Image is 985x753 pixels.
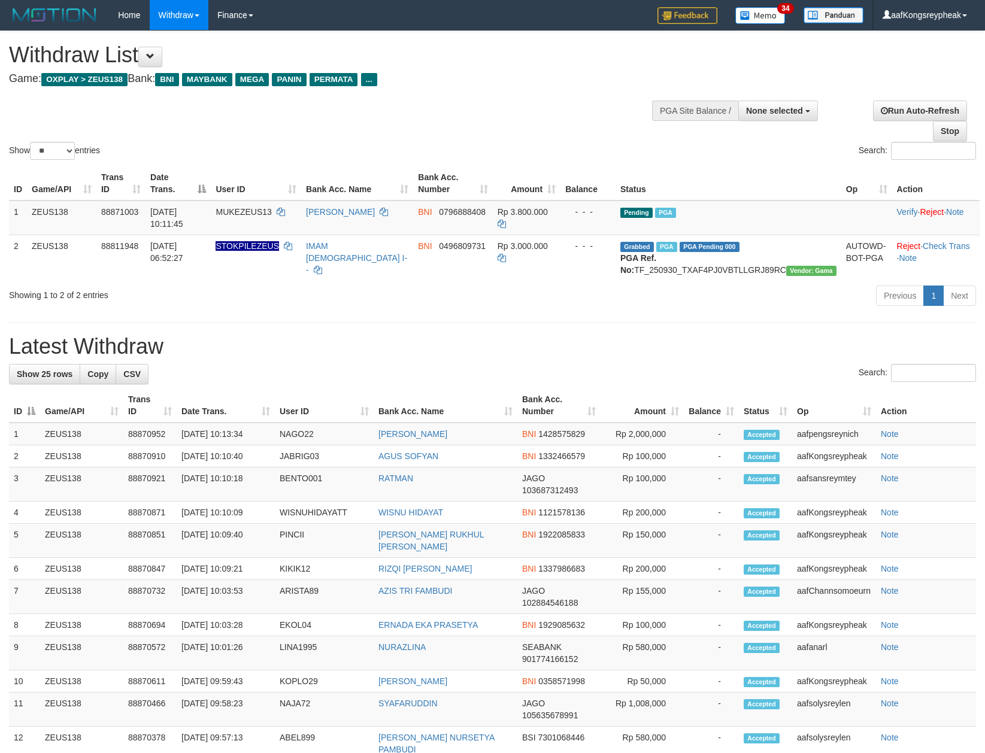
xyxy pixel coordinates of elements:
[792,423,876,445] td: aafpengsreynich
[40,693,123,727] td: ZEUS138
[920,207,944,217] a: Reject
[498,241,548,251] span: Rp 3.000.000
[777,3,793,14] span: 34
[538,676,585,686] span: Copy 0358571998 to clipboard
[881,451,899,461] a: Note
[378,642,426,652] a: NURAZLINA
[275,467,374,502] td: BENTO001
[310,73,358,86] span: PERMATA
[744,508,780,518] span: Accepted
[123,614,177,636] td: 88870694
[493,166,560,201] th: Amount: activate to sort column ascending
[40,670,123,693] td: ZEUS138
[177,636,275,670] td: [DATE] 10:01:26
[9,636,40,670] td: 9
[413,166,492,201] th: Bank Acc. Number: activate to sort column ascending
[9,580,40,614] td: 7
[601,693,684,727] td: Rp 1,008,000
[150,241,183,263] span: [DATE] 06:52:27
[40,502,123,524] td: ZEUS138
[943,286,976,306] a: Next
[923,286,944,306] a: 1
[9,201,27,235] td: 1
[522,564,536,573] span: BNI
[876,388,976,423] th: Action
[522,508,536,517] span: BNI
[439,241,486,251] span: Copy 0496809731 to clipboard
[17,369,72,379] span: Show 25 rows
[655,208,676,218] span: Marked by aafpengsreynich
[684,445,739,467] td: -
[9,284,401,301] div: Showing 1 to 2 of 2 entries
[40,580,123,614] td: ZEUS138
[177,467,275,502] td: [DATE] 10:10:18
[9,235,27,281] td: 2
[378,564,472,573] a: RIZQI [PERSON_NAME]
[601,467,684,502] td: Rp 100,000
[933,121,967,141] a: Stop
[565,206,611,218] div: - - -
[275,614,374,636] td: EKOL04
[620,242,654,252] span: Grabbed
[684,670,739,693] td: -
[684,580,739,614] td: -
[792,636,876,670] td: aafanarl
[792,388,876,423] th: Op: activate to sort column ascending
[744,643,780,653] span: Accepted
[522,485,578,495] span: Copy 103687312493 to clipboard
[41,73,128,86] span: OXPLAY > ZEUS138
[792,524,876,558] td: aafKongsreypheak
[652,101,738,121] div: PGA Site Balance /
[744,564,780,575] span: Accepted
[897,241,921,251] a: Reject
[146,166,211,201] th: Date Trans.: activate to sort column descending
[378,586,452,596] a: AZIS TRI FAMBUDI
[216,207,271,217] span: MUKEZEUS13
[177,524,275,558] td: [DATE] 10:09:40
[522,429,536,439] span: BNI
[116,364,148,384] a: CSV
[101,207,138,217] span: 88871003
[538,733,584,742] span: Copy 7301068446 to clipboard
[301,166,413,201] th: Bank Acc. Name: activate to sort column ascending
[881,642,899,652] a: Note
[498,207,548,217] span: Rp 3.800.000
[620,253,656,275] b: PGA Ref. No:
[439,207,486,217] span: Copy 0796888408 to clipboard
[565,240,611,252] div: - - -
[873,101,967,121] a: Run Auto-Refresh
[40,524,123,558] td: ZEUS138
[378,429,447,439] a: [PERSON_NAME]
[923,241,970,251] a: Check Trans
[684,388,739,423] th: Balance: activate to sort column ascending
[522,598,578,608] span: Copy 102884546188 to clipboard
[275,580,374,614] td: ARISTA89
[538,429,585,439] span: Copy 1428575829 to clipboard
[601,580,684,614] td: Rp 155,000
[601,423,684,445] td: Rp 2,000,000
[87,369,108,379] span: Copy
[378,530,484,551] a: [PERSON_NAME] RUKHUL [PERSON_NAME]
[684,614,739,636] td: -
[744,474,780,484] span: Accepted
[522,733,536,742] span: BSI
[80,364,116,384] a: Copy
[9,670,40,693] td: 10
[684,467,739,502] td: -
[123,580,177,614] td: 88870732
[744,430,780,440] span: Accepted
[27,166,96,201] th: Game/API: activate to sort column ascending
[841,235,892,281] td: AUTOWD-BOT-PGA
[123,388,177,423] th: Trans ID: activate to sort column ascending
[177,580,275,614] td: [DATE] 10:03:53
[9,423,40,445] td: 1
[792,558,876,580] td: aafKongsreypheak
[177,423,275,445] td: [DATE] 10:13:34
[378,451,438,461] a: AGUS SOFYAN
[891,142,976,160] input: Search:
[101,241,138,251] span: 88811948
[538,451,585,461] span: Copy 1332466579 to clipboard
[538,530,585,539] span: Copy 1922085833 to clipboard
[40,558,123,580] td: ZEUS138
[275,445,374,467] td: JABRIG03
